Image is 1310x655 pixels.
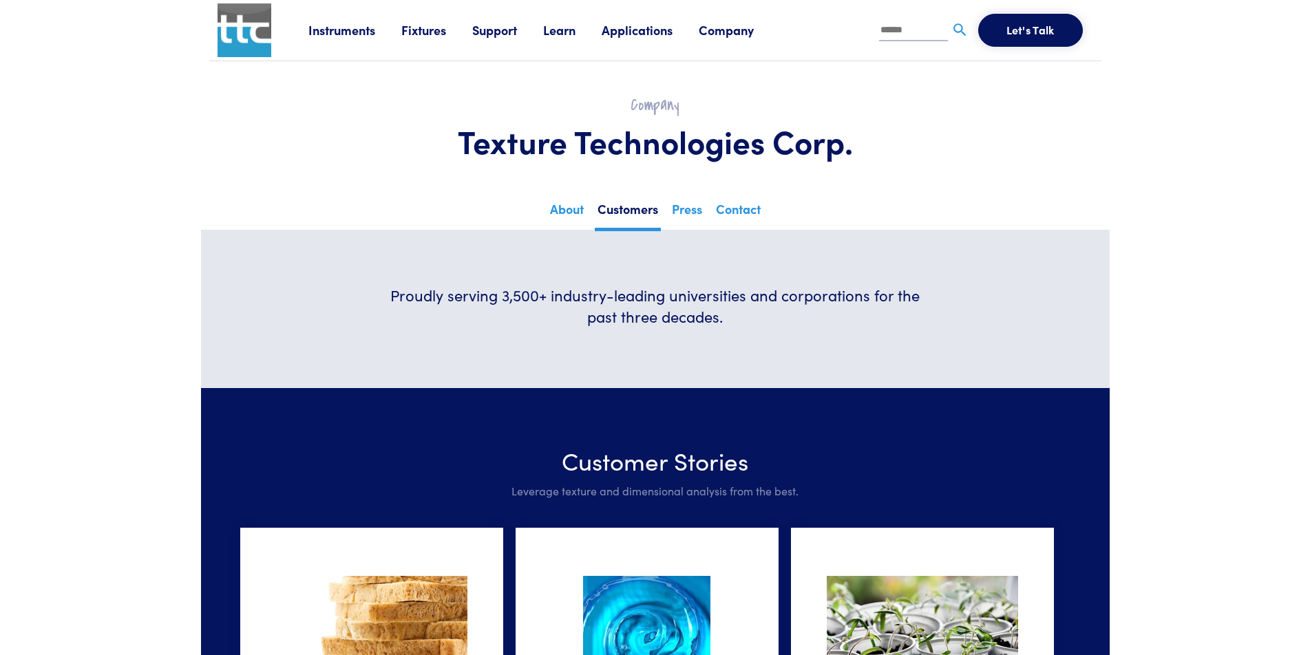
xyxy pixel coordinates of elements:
[713,197,763,228] a: Contact
[669,197,705,228] a: Press
[543,21,602,39] a: Learn
[383,285,928,327] h6: Proudly serving 3,500+ industry-leading universities and corporations for the past three decades.
[242,94,1068,116] h2: Company
[242,482,1068,500] p: Leverage texture and dimensional analysis from the best.
[472,21,543,39] a: Support
[242,443,1068,477] h3: Customer Stories
[401,21,472,39] a: Fixtures
[242,121,1068,161] h1: Texture Technologies Corp.
[602,21,699,39] a: Applications
[218,3,271,57] img: ttc_logo_1x1_v1.0.png
[547,197,587,228] a: About
[308,21,401,39] a: Instruments
[978,14,1083,47] button: Let's Talk
[699,21,780,39] a: Company
[595,197,661,231] a: Customers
